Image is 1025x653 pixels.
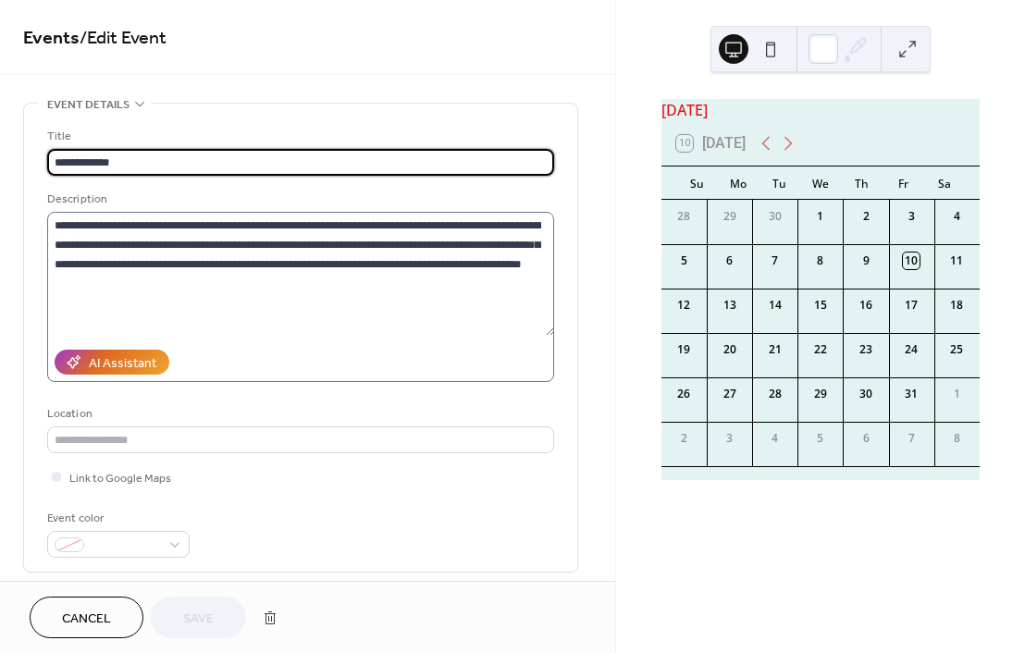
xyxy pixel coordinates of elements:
[812,253,829,269] div: 8
[767,341,784,358] div: 21
[948,297,965,314] div: 18
[767,386,784,402] div: 28
[47,404,550,424] div: Location
[903,386,920,402] div: 31
[858,253,874,269] div: 9
[759,166,800,200] div: Tu
[767,297,784,314] div: 14
[55,350,169,375] button: AI Assistant
[675,386,692,402] div: 26
[903,208,920,225] div: 3
[47,509,186,528] div: Event color
[722,386,738,402] div: 27
[62,610,111,629] span: Cancel
[722,341,738,358] div: 20
[800,166,842,200] div: We
[858,386,874,402] div: 30
[903,297,920,314] div: 17
[23,20,80,56] a: Events
[661,99,980,121] div: [DATE]
[47,190,550,209] div: Description
[948,253,965,269] div: 11
[722,297,738,314] div: 13
[30,597,143,638] button: Cancel
[948,208,965,225] div: 4
[767,253,784,269] div: 7
[675,430,692,447] div: 2
[675,297,692,314] div: 12
[858,430,874,447] div: 6
[722,208,738,225] div: 29
[948,386,965,402] div: 1
[841,166,883,200] div: Th
[858,341,874,358] div: 23
[722,253,738,269] div: 6
[812,297,829,314] div: 15
[767,430,784,447] div: 4
[722,430,738,447] div: 3
[676,166,718,200] div: Su
[675,253,692,269] div: 5
[903,430,920,447] div: 7
[47,127,550,146] div: Title
[89,354,156,374] div: AI Assistant
[812,341,829,358] div: 22
[948,341,965,358] div: 25
[675,208,692,225] div: 28
[883,166,924,200] div: Fr
[812,386,829,402] div: 29
[80,20,167,56] span: / Edit Event
[903,253,920,269] div: 10
[717,166,759,200] div: Mo
[69,469,171,488] span: Link to Google Maps
[948,430,965,447] div: 8
[675,341,692,358] div: 19
[812,430,829,447] div: 5
[767,208,784,225] div: 30
[47,95,130,115] span: Event details
[903,341,920,358] div: 24
[858,208,874,225] div: 2
[812,208,829,225] div: 1
[858,297,874,314] div: 16
[923,166,965,200] div: Sa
